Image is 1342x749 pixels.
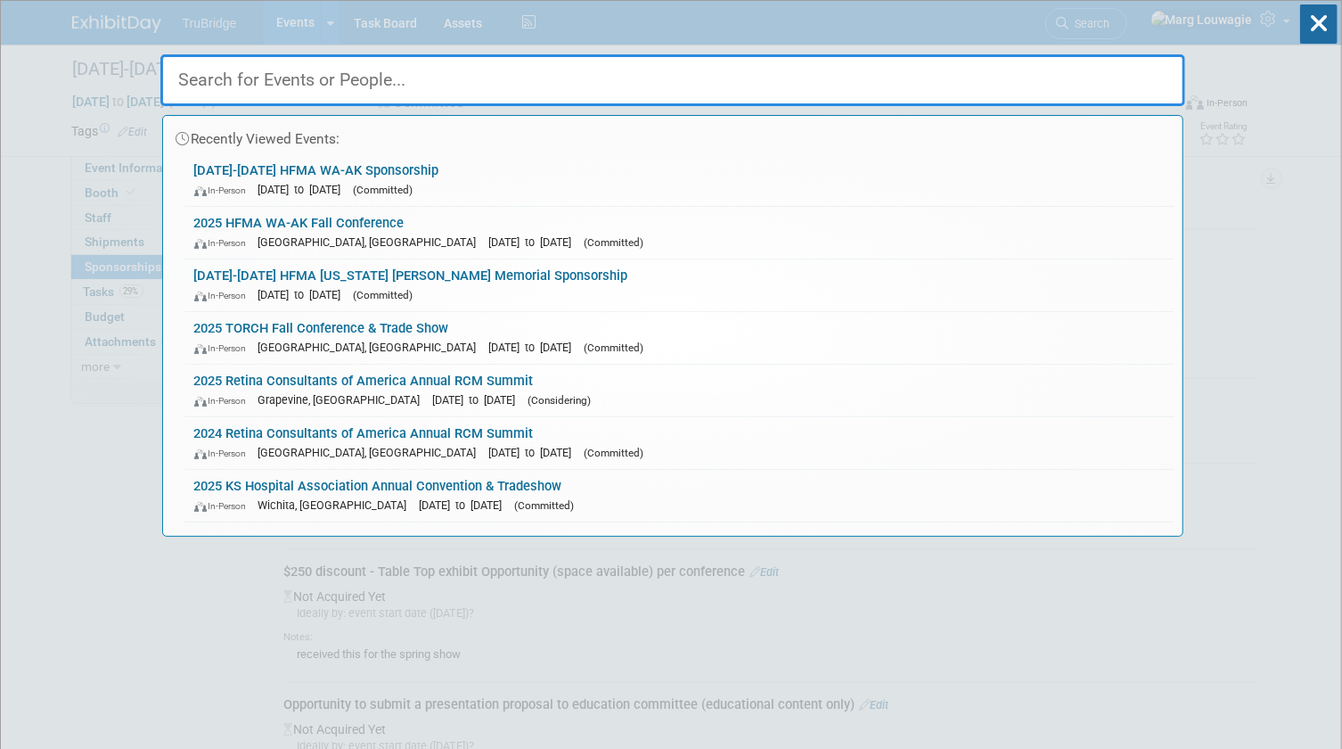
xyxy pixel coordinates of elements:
[420,498,511,512] span: [DATE] to [DATE]
[160,54,1185,106] input: Search for Events or People...
[489,446,581,459] span: [DATE] to [DATE]
[194,500,255,512] span: In-Person
[258,183,350,196] span: [DATE] to [DATE]
[258,341,486,354] span: [GEOGRAPHIC_DATA], [GEOGRAPHIC_DATA]
[194,290,255,301] span: In-Person
[354,289,413,301] span: (Committed)
[185,365,1174,416] a: 2025 Retina Consultants of America Annual RCM Summit In-Person Grapevine, [GEOGRAPHIC_DATA] [DATE...
[258,498,416,512] span: Wichita, [GEOGRAPHIC_DATA]
[194,395,255,407] span: In-Person
[585,447,644,459] span: (Committed)
[185,312,1174,364] a: 2025 TORCH Fall Conference & Trade Show In-Person [GEOGRAPHIC_DATA], [GEOGRAPHIC_DATA] [DATE] to ...
[185,417,1174,469] a: 2024 Retina Consultants of America Annual RCM Summit In-Person [GEOGRAPHIC_DATA], [GEOGRAPHIC_DAT...
[585,236,644,249] span: (Committed)
[185,154,1174,206] a: [DATE]-[DATE] HFMA WA-AK Sponsorship In-Person [DATE] to [DATE] (Committed)
[194,237,255,249] span: In-Person
[258,288,350,301] span: [DATE] to [DATE]
[258,235,486,249] span: [GEOGRAPHIC_DATA], [GEOGRAPHIC_DATA]
[194,185,255,196] span: In-Person
[433,393,525,407] span: [DATE] to [DATE]
[489,235,581,249] span: [DATE] to [DATE]
[528,394,592,407] span: (Considering)
[258,446,486,459] span: [GEOGRAPHIC_DATA], [GEOGRAPHIC_DATA]
[489,341,581,354] span: [DATE] to [DATE]
[194,448,255,459] span: In-Person
[354,184,413,196] span: (Committed)
[185,470,1174,522] a: 2025 KS Hospital Association Annual Convention & Tradeshow In-Person Wichita, [GEOGRAPHIC_DATA] [...
[258,393,430,407] span: Grapevine, [GEOGRAPHIC_DATA]
[194,342,255,354] span: In-Person
[172,116,1174,154] div: Recently Viewed Events:
[185,259,1174,311] a: [DATE]-[DATE] HFMA [US_STATE] [PERSON_NAME] Memorial Sponsorship In-Person [DATE] to [DATE] (Comm...
[515,499,575,512] span: (Committed)
[185,207,1174,259] a: 2025 HFMA WA-AK Fall Conference In-Person [GEOGRAPHIC_DATA], [GEOGRAPHIC_DATA] [DATE] to [DATE] (...
[585,342,644,354] span: (Committed)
